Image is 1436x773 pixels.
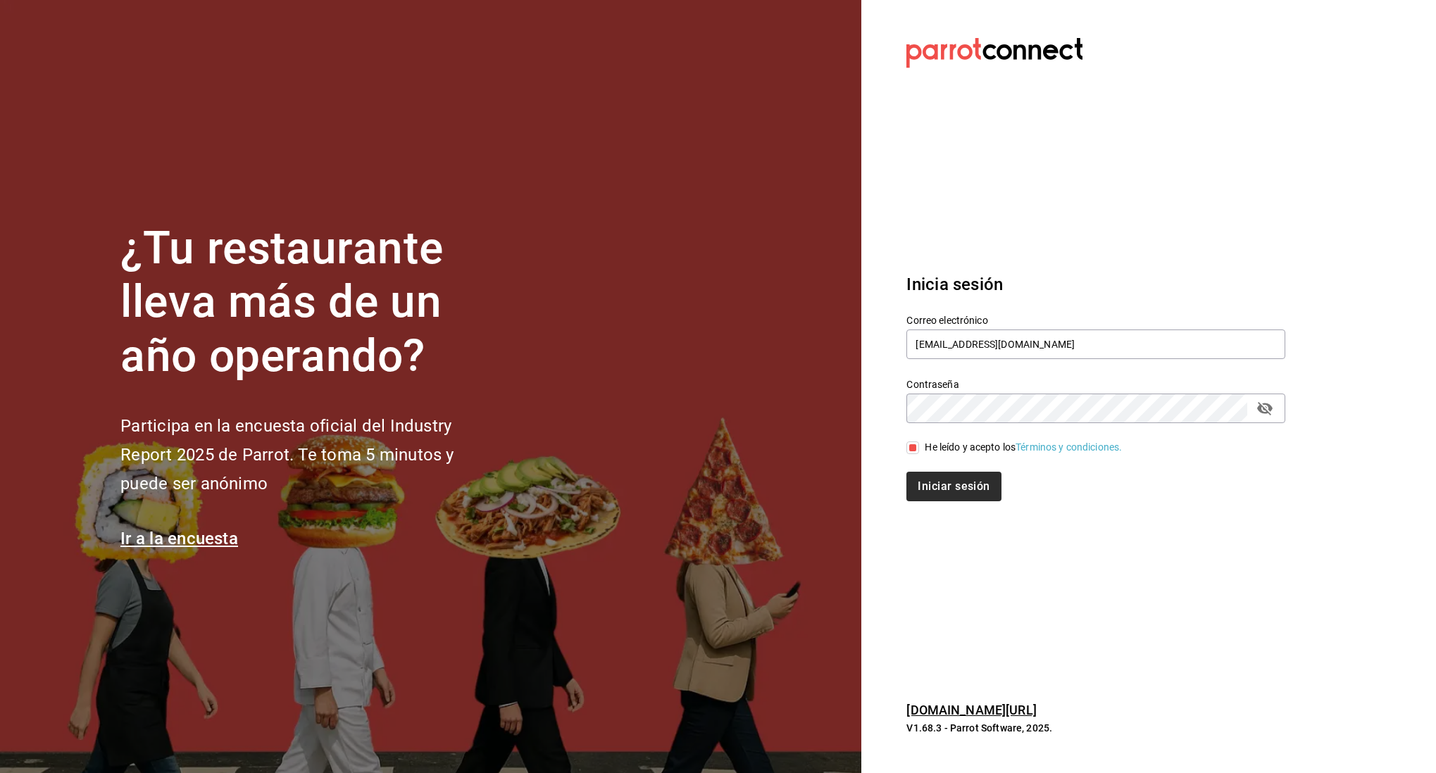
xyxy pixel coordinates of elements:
h2: Participa en la encuesta oficial del Industry Report 2025 de Parrot. Te toma 5 minutos y puede se... [120,412,501,498]
label: Correo electrónico [906,315,1285,325]
div: He leído y acepto los [925,440,1122,455]
a: Ir a la encuesta [120,529,238,548]
label: Contraseña [906,379,1285,389]
p: V1.68.3 - Parrot Software, 2025. [906,721,1285,735]
button: passwordField [1253,396,1277,420]
h3: Inicia sesión [906,272,1285,297]
input: Ingresa tu correo electrónico [906,329,1285,359]
a: [DOMAIN_NAME][URL] [906,703,1036,717]
a: Términos y condiciones. [1016,441,1122,453]
button: Iniciar sesión [906,472,1001,501]
h1: ¿Tu restaurante lleva más de un año operando? [120,222,501,384]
